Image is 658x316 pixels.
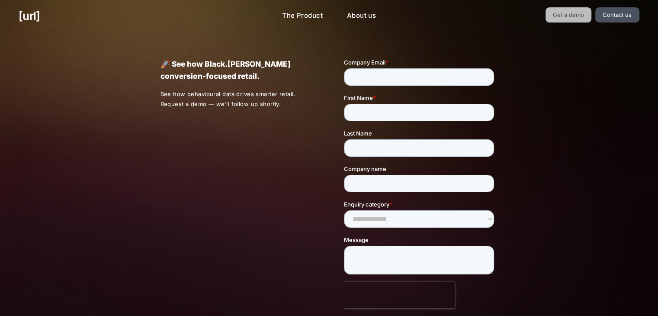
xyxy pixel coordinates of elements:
[160,58,314,82] p: 🚀 See how Black.[PERSON_NAME] conversion-focused retail.
[546,7,592,23] a: Get a demo
[160,89,314,109] p: See how behavioural data drives smarter retail. Request a demo — we’ll follow up shortly.
[275,7,330,24] a: The Product
[19,7,40,24] a: [URL]
[340,7,383,24] a: About us
[595,7,639,23] a: Contact us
